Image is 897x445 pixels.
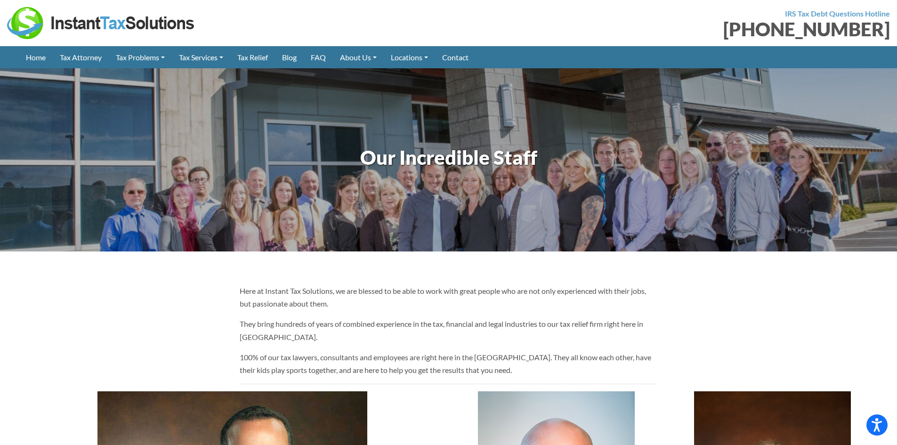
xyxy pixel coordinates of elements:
[172,46,230,68] a: Tax Services
[53,46,109,68] a: Tax Attorney
[384,46,435,68] a: Locations
[7,7,195,39] img: Instant Tax Solutions Logo
[230,46,275,68] a: Tax Relief
[24,144,873,171] h1: Our Incredible Staff
[304,46,333,68] a: FAQ
[435,46,476,68] a: Contact
[109,46,172,68] a: Tax Problems
[7,17,195,26] a: Instant Tax Solutions Logo
[240,284,658,310] p: Here at Instant Tax Solutions, we are blessed to be able to work with great people who are not on...
[785,9,890,18] strong: IRS Tax Debt Questions Hotline
[275,46,304,68] a: Blog
[19,46,53,68] a: Home
[333,46,384,68] a: About Us
[240,351,658,376] p: 100% of our tax lawyers, consultants and employees are right here in the [GEOGRAPHIC_DATA]. They ...
[240,317,658,343] p: They bring hundreds of years of combined experience in the tax, financial and legal industries to...
[456,20,890,39] div: [PHONE_NUMBER]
